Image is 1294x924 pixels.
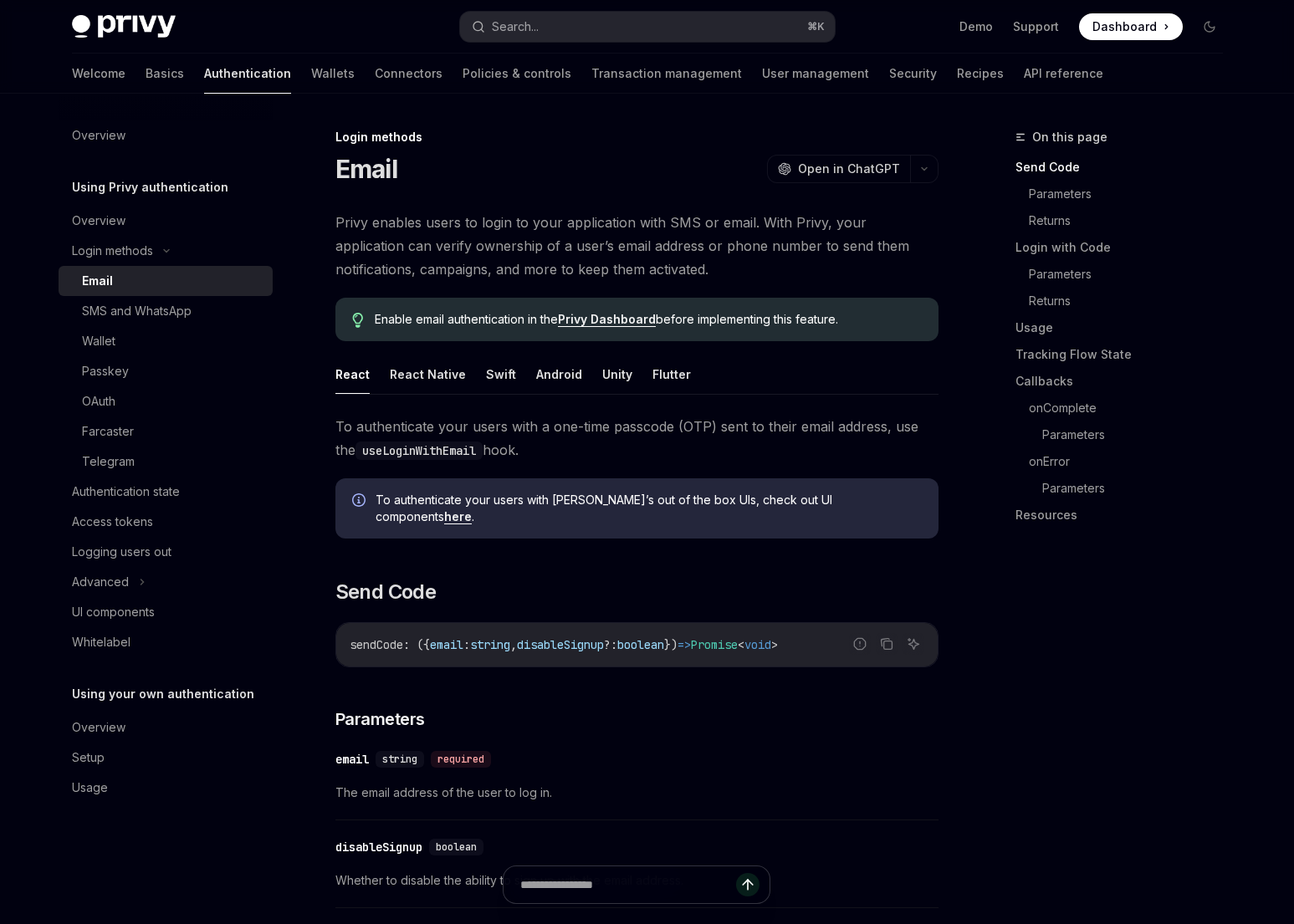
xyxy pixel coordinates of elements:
[335,211,939,281] span: Privy enables users to login to your application with SMS or email. With Privy, your application ...
[798,161,900,177] span: Open in ChatGPT
[460,12,835,42] button: Search...⌘K
[59,627,273,657] a: Whitelabel
[59,537,273,567] a: Logging users out
[957,54,1004,94] a: Recipes
[59,712,273,743] a: Overview
[517,637,604,652] span: disableSignup
[72,512,153,532] div: Access tokens
[352,313,364,328] svg: Tip
[72,211,125,231] div: Overview
[72,241,153,261] div: Login methods
[1029,181,1236,207] a: Parameters
[59,597,273,627] a: UI components
[678,637,691,652] span: =>
[1029,261,1236,288] a: Parameters
[355,442,483,460] code: useLoginWithEmail
[59,477,273,507] a: Authentication state
[82,361,129,381] div: Passkey
[59,266,273,296] a: Email
[59,120,273,151] a: Overview
[72,542,171,562] div: Logging users out
[375,311,921,328] span: Enable email authentication in the before implementing this feature.
[72,684,254,704] h5: Using your own authentication
[72,602,155,622] div: UI components
[1042,475,1236,502] a: Parameters
[652,355,691,394] button: Flutter
[876,633,898,655] button: Copy the contents from the code block
[1196,13,1223,40] button: Toggle dark mode
[59,507,273,537] a: Access tokens
[335,839,422,855] div: disableSignup
[72,717,125,738] div: Overview
[1029,288,1236,314] a: Returns
[403,637,430,652] span: : ({
[59,773,273,803] a: Usage
[903,633,924,655] button: Ask AI
[1015,502,1236,528] a: Resources
[335,783,939,803] span: The email address of the user to log in.
[470,637,510,652] span: string
[335,129,939,145] div: Login methods
[807,20,825,33] span: ⌘ K
[486,355,516,394] button: Swift
[82,301,192,321] div: SMS and WhatsApp
[691,637,738,652] span: Promise
[204,54,291,94] a: Authentication
[558,312,656,327] a: Privy Dashboard
[1013,18,1059,35] a: Support
[1079,13,1183,40] a: Dashboard
[72,632,130,652] div: Whitelabel
[72,177,228,197] h5: Using Privy authentication
[352,493,369,510] svg: Info
[510,637,517,652] span: ,
[1029,395,1236,421] a: onComplete
[382,753,417,766] span: string
[82,331,115,351] div: Wallet
[536,355,582,394] button: Android
[430,637,463,652] span: email
[72,572,129,592] div: Advanced
[431,751,491,768] div: required
[59,743,273,773] a: Setup
[59,356,273,386] a: Passkey
[1024,54,1103,94] a: API reference
[1015,154,1236,181] a: Send Code
[771,637,778,652] span: >
[335,579,437,605] span: Send Code
[72,54,125,94] a: Welcome
[335,355,370,394] button: React
[335,707,425,731] span: Parameters
[1032,127,1107,147] span: On this page
[1015,368,1236,395] a: Callbacks
[59,386,273,416] a: OAuth
[72,125,125,145] div: Overview
[604,637,617,652] span: ?:
[959,18,993,35] a: Demo
[1029,207,1236,234] a: Returns
[82,452,135,472] div: Telegram
[59,416,273,447] a: Farcaster
[375,54,442,94] a: Connectors
[767,155,910,183] button: Open in ChatGPT
[1015,341,1236,368] a: Tracking Flow State
[664,637,678,652] span: })
[376,492,922,525] span: To authenticate your users with [PERSON_NAME]’s out of the box UIs, check out UI components .
[849,633,871,655] button: Report incorrect code
[744,637,771,652] span: void
[59,447,273,477] a: Telegram
[59,206,273,236] a: Overview
[72,482,180,502] div: Authentication state
[311,54,355,94] a: Wallets
[1092,18,1157,35] span: Dashboard
[889,54,937,94] a: Security
[146,54,184,94] a: Basics
[762,54,869,94] a: User management
[436,840,477,854] span: boolean
[602,355,632,394] button: Unity
[72,748,105,768] div: Setup
[591,54,742,94] a: Transaction management
[59,296,273,326] a: SMS and WhatsApp
[335,751,369,768] div: email
[335,415,939,462] span: To authenticate your users with a one-time passcode (OTP) sent to their email address, use the hook.
[444,509,472,524] a: here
